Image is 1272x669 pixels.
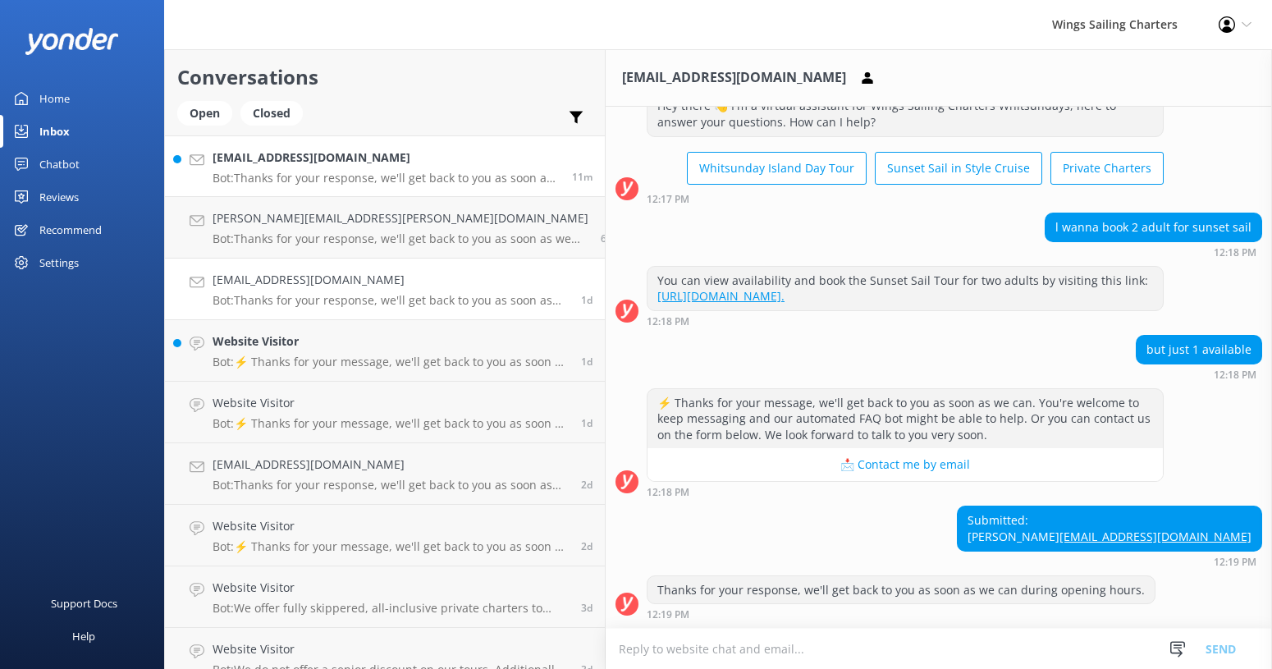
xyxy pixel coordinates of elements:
[1046,213,1261,241] div: l wanna book 2 adult for sunset sail
[165,135,605,197] a: [EMAIL_ADDRESS][DOMAIN_NAME]Bot:Thanks for your response, we'll get back to you as soon as we can...
[39,115,70,148] div: Inbox
[165,443,605,505] a: [EMAIL_ADDRESS][DOMAIN_NAME]Bot:Thanks for your response, we'll get back to you as soon as we can...
[240,103,311,121] a: Closed
[581,539,593,553] span: Sep 23 2025 07:48am (UTC +10:00) Australia/Lindeman
[647,193,1164,204] div: Sep 24 2025 12:17pm (UTC +10:00) Australia/Lindeman
[622,67,846,89] h3: [EMAIL_ADDRESS][DOMAIN_NAME]
[213,478,569,493] p: Bot: Thanks for your response, we'll get back to you as soon as we can during opening hours.
[213,579,569,597] h4: Website Visitor
[213,209,588,227] h4: [PERSON_NAME][EMAIL_ADDRESS][PERSON_NAME][DOMAIN_NAME]
[165,259,605,320] a: [EMAIL_ADDRESS][DOMAIN_NAME]Bot:Thanks for your response, we'll get back to you as soon as we can...
[213,171,560,186] p: Bot: Thanks for your response, we'll get back to you as soon as we can during opening hours.
[177,103,240,121] a: Open
[213,539,569,554] p: Bot: ⚡ Thanks for your message, we'll get back to you as soon as we can. You're welcome to keep m...
[1214,248,1256,258] strong: 12:18 PM
[213,332,569,351] h4: Website Visitor
[213,231,588,246] p: Bot: Thanks for your response, we'll get back to you as soon as we can during opening hours.
[581,478,593,492] span: Sep 23 2025 04:34pm (UTC +10:00) Australia/Lindeman
[39,148,80,181] div: Chatbot
[647,576,1155,604] div: Thanks for your response, we'll get back to you as soon as we can during opening hours.
[1214,370,1256,380] strong: 12:18 PM
[1136,369,1262,380] div: Sep 24 2025 12:18pm (UTC +10:00) Australia/Lindeman
[39,213,102,246] div: Recommend
[39,246,79,279] div: Settings
[647,315,1164,327] div: Sep 24 2025 12:18pm (UTC +10:00) Australia/Lindeman
[647,267,1163,310] div: You can view availability and book the Sunset Sail Tour for two adults by visiting this link:
[572,170,593,184] span: Sep 25 2025 09:24pm (UTC +10:00) Australia/Lindeman
[647,488,689,497] strong: 12:18 PM
[177,101,232,126] div: Open
[213,456,569,474] h4: [EMAIL_ADDRESS][DOMAIN_NAME]
[957,556,1262,567] div: Sep 24 2025 12:19pm (UTC +10:00) Australia/Lindeman
[601,231,613,245] span: Sep 25 2025 03:12pm (UTC +10:00) Australia/Lindeman
[39,82,70,115] div: Home
[581,293,593,307] span: Sep 24 2025 12:19pm (UTC +10:00) Australia/Lindeman
[39,181,79,213] div: Reviews
[875,152,1042,185] button: Sunset Sail in Style Cruise
[647,92,1163,135] div: Hey there 👋 I'm a virtual assistant for Wings Sailing Charters Whitsundays, here to answer your q...
[240,101,303,126] div: Closed
[647,486,1164,497] div: Sep 24 2025 12:18pm (UTC +10:00) Australia/Lindeman
[51,587,117,620] div: Support Docs
[213,601,569,616] p: Bot: We offer fully skippered, all-inclusive private charters to explore the Whitsundays your way...
[165,382,605,443] a: Website VisitorBot:⚡ Thanks for your message, we'll get back to you as soon as we can. You're wel...
[213,640,569,658] h4: Website Visitor
[213,394,569,412] h4: Website Visitor
[958,506,1261,550] div: Submitted: [PERSON_NAME]
[1050,152,1164,185] button: Private Charters
[647,610,689,620] strong: 12:19 PM
[213,355,569,369] p: Bot: ⚡ Thanks for your message, we'll get back to you as soon as we can. You're welcome to keep m...
[213,271,569,289] h4: [EMAIL_ADDRESS][DOMAIN_NAME]
[1214,557,1256,567] strong: 12:19 PM
[165,320,605,382] a: Website VisitorBot:⚡ Thanks for your message, we'll get back to you as soon as we can. You're wel...
[213,293,569,308] p: Bot: Thanks for your response, we'll get back to you as soon as we can during opening hours.
[647,448,1163,481] button: 📩 Contact me by email
[581,355,593,369] span: Sep 24 2025 11:49am (UTC +10:00) Australia/Lindeman
[581,416,593,430] span: Sep 24 2025 11:27am (UTC +10:00) Australia/Lindeman
[213,149,560,167] h4: [EMAIL_ADDRESS][DOMAIN_NAME]
[657,288,785,304] a: [URL][DOMAIN_NAME].
[213,517,569,535] h4: Website Visitor
[177,62,593,93] h2: Conversations
[1045,246,1262,258] div: Sep 24 2025 12:18pm (UTC +10:00) Australia/Lindeman
[72,620,95,653] div: Help
[25,28,119,55] img: yonder-white-logo.png
[165,197,605,259] a: [PERSON_NAME][EMAIL_ADDRESS][PERSON_NAME][DOMAIN_NAME]Bot:Thanks for your response, we'll get bac...
[647,389,1163,449] div: ⚡ Thanks for your message, we'll get back to you as soon as we can. You're welcome to keep messag...
[581,601,593,615] span: Sep 22 2025 11:04am (UTC +10:00) Australia/Lindeman
[165,566,605,628] a: Website VisitorBot:We offer fully skippered, all-inclusive private charters to explore the Whitsu...
[1137,336,1261,364] div: but just 1 available
[647,317,689,327] strong: 12:18 PM
[687,152,867,185] button: Whitsunday Island Day Tour
[213,416,569,431] p: Bot: ⚡ Thanks for your message, we'll get back to you as soon as we can. You're welcome to keep m...
[165,505,605,566] a: Website VisitorBot:⚡ Thanks for your message, we'll get back to you as soon as we can. You're wel...
[1059,529,1251,544] a: [EMAIL_ADDRESS][DOMAIN_NAME]
[647,195,689,204] strong: 12:17 PM
[647,608,1155,620] div: Sep 24 2025 12:19pm (UTC +10:00) Australia/Lindeman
